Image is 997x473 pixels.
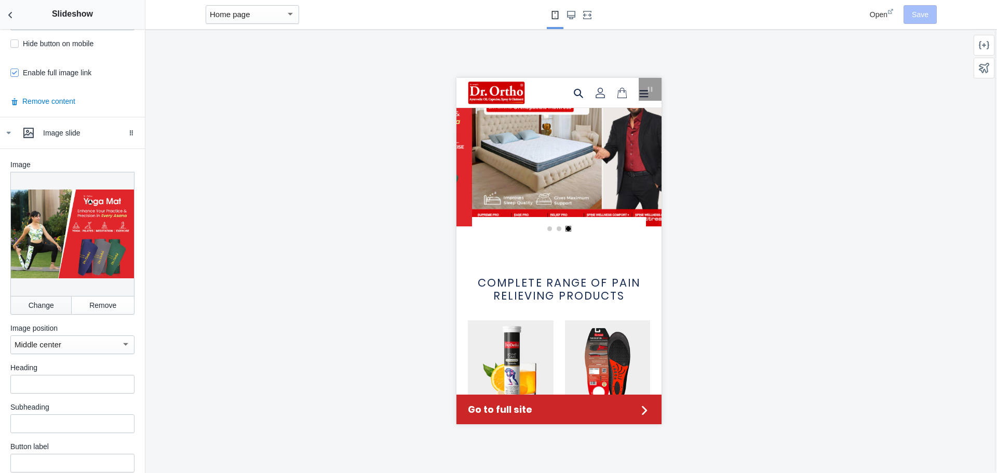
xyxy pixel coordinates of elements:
span: Go to full site [11,325,180,339]
mat-select-trigger: Middle center [15,340,61,349]
label: Image [10,159,134,170]
span: Open [870,10,887,19]
a: Select slide 3 [110,148,115,154]
a: View all products in the Shop collection [21,197,184,225]
label: Hide button on mobile [10,38,93,49]
label: Button label [10,441,134,452]
label: Subheading [10,402,134,412]
img: image [11,3,69,26]
label: Enable full image link [10,67,91,78]
a: image [11,3,101,26]
a: Select slide 2 [100,148,105,154]
label: Image position [10,323,134,333]
label: Heading [10,362,134,373]
mat-select-trigger: Home page [210,10,250,19]
button: Menu [177,5,198,25]
button: Remove content [10,96,75,106]
button: Change [10,296,72,315]
button: Remove [72,296,134,315]
div: Image slide [43,128,137,138]
a: Select slide 1 [91,148,96,154]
